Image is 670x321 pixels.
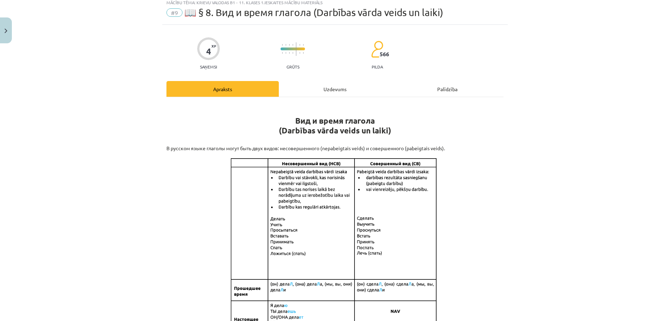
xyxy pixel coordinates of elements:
[166,8,183,17] span: #9
[282,44,283,46] img: icon-short-line-57e1e144782c952c97e751825c79c345078a6d821885a25fce030b3d8c18986b.svg
[166,81,279,97] div: Apraksts
[279,116,391,136] strong: Вид и время глагола (Darbības vārda veids un laiki)
[380,51,389,57] span: 566
[371,41,383,58] img: students-c634bb4e5e11cddfef0936a35e636f08e4e9abd3cc4e673bd6f9a4125e45ecb1.svg
[197,64,220,69] p: Saņemsi
[211,44,216,48] span: XP
[296,42,297,56] img: icon-long-line-d9ea69661e0d244f92f715978eff75569469978d946b2353a9bb055b3ed8787d.svg
[286,64,299,69] p: Grūts
[184,7,443,18] span: 📖 § 8. Вид и время глагола (Darbības vārda veids un laiki)
[289,44,290,46] img: icon-short-line-57e1e144782c952c97e751825c79c345078a6d821885a25fce030b3d8c18986b.svg
[372,64,383,69] p: pilda
[303,52,304,54] img: icon-short-line-57e1e144782c952c97e751825c79c345078a6d821885a25fce030b3d8c18986b.svg
[166,137,504,152] p: В русском языке глаголы могут быть двух видов: несовершенного (nepabeigtais veids) и совершенного...
[282,52,283,54] img: icon-short-line-57e1e144782c952c97e751825c79c345078a6d821885a25fce030b3d8c18986b.svg
[289,52,290,54] img: icon-short-line-57e1e144782c952c97e751825c79c345078a6d821885a25fce030b3d8c18986b.svg
[5,29,7,33] img: icon-close-lesson-0947bae3869378f0d4975bcd49f059093ad1ed9edebbc8119c70593378902aed.svg
[303,44,304,46] img: icon-short-line-57e1e144782c952c97e751825c79c345078a6d821885a25fce030b3d8c18986b.svg
[279,81,391,97] div: Uzdevums
[206,46,211,56] div: 4
[391,81,504,97] div: Palīdzība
